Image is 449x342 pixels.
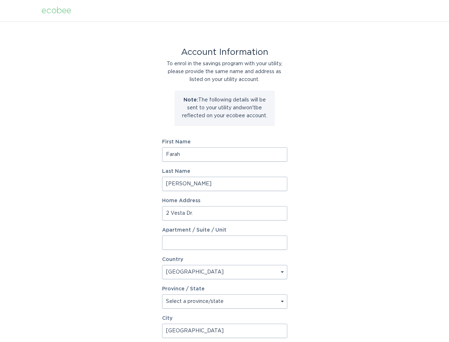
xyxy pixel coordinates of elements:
[162,198,287,203] label: Home Address
[162,316,287,321] label: City
[162,48,287,56] div: Account Information
[162,169,287,174] label: Last Name
[162,286,205,291] label: Province / State
[184,98,198,103] strong: Note:
[162,139,287,144] label: First Name
[42,7,71,15] div: ecobee
[162,60,287,84] div: To enrol in the savings program with your utility, please provide the same name and address as li...
[162,257,183,262] label: Country
[180,96,269,120] p: The following details will be sent to your utility and won't be reflected on your ecobee account.
[162,228,287,233] label: Apartment / Suite / Unit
